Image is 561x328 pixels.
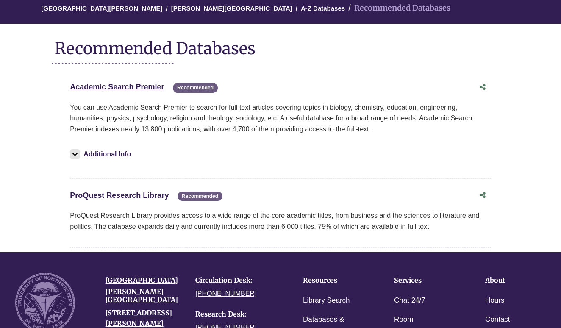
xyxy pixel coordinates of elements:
[303,276,357,284] h4: Resources
[173,83,218,93] span: Recommended
[70,83,164,91] a: Academic Search Premier
[474,187,491,203] button: Share this database
[70,191,169,200] a: ProQuest Research Library
[394,295,425,307] a: Chat 24/7
[301,3,345,12] a: A-Z Databases
[485,276,539,284] h4: About
[195,290,256,297] a: [PHONE_NUMBER]
[171,3,292,12] a: [PERSON_NAME][GEOGRAPHIC_DATA]
[70,148,133,160] button: Additional Info
[195,310,275,318] h4: Research Desk:
[70,210,491,232] p: ProQuest Research Library provides access to a wide range of the core academic titles, from busin...
[106,276,178,284] a: [GEOGRAPHIC_DATA]
[70,102,491,135] p: You can use Academic Search Premier to search for full text articles covering topics in biology, ...
[178,192,222,201] span: Recommended
[41,3,162,12] a: [GEOGRAPHIC_DATA][PERSON_NAME]
[55,32,506,58] h1: Recommended Databases
[485,314,510,326] a: Contact
[474,79,491,95] button: Share this database
[106,288,186,304] h4: [PERSON_NAME][GEOGRAPHIC_DATA]
[394,276,448,284] h4: Services
[195,276,275,284] h4: Circulation Desk:
[345,2,450,14] li: Recommended Databases
[485,295,504,307] a: Hours
[303,295,350,307] a: Library Search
